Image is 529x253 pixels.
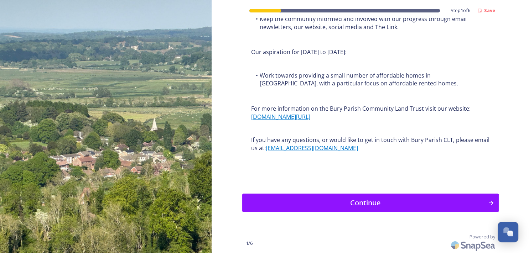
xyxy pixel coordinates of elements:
strong: Save [484,7,495,14]
li: Work towards providing a small number of affordable homes in [GEOGRAPHIC_DATA], with a particular... [251,72,490,88]
span: 1 / 6 [246,240,253,247]
button: Open Chat [498,222,518,242]
li: Keep the community informed and involved with our progress through email newsletters, our website... [251,15,490,31]
span: Powered by [470,233,495,240]
p: Our aspiration for [DATE] to [DATE]: [251,48,490,56]
button: Continue [242,194,499,212]
p: If you have any questions, or would like to get in touch with Bury Parish CLT, please email us at: [251,136,490,152]
div: Continue [246,197,484,208]
p: For more information on the Bury Parish Community Land Trust visit our website: [251,105,490,121]
span: Step 1 of 6 [451,7,470,14]
a: [EMAIL_ADDRESS][DOMAIN_NAME] [266,144,358,152]
a: [DOMAIN_NAME][URL] [251,113,310,121]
